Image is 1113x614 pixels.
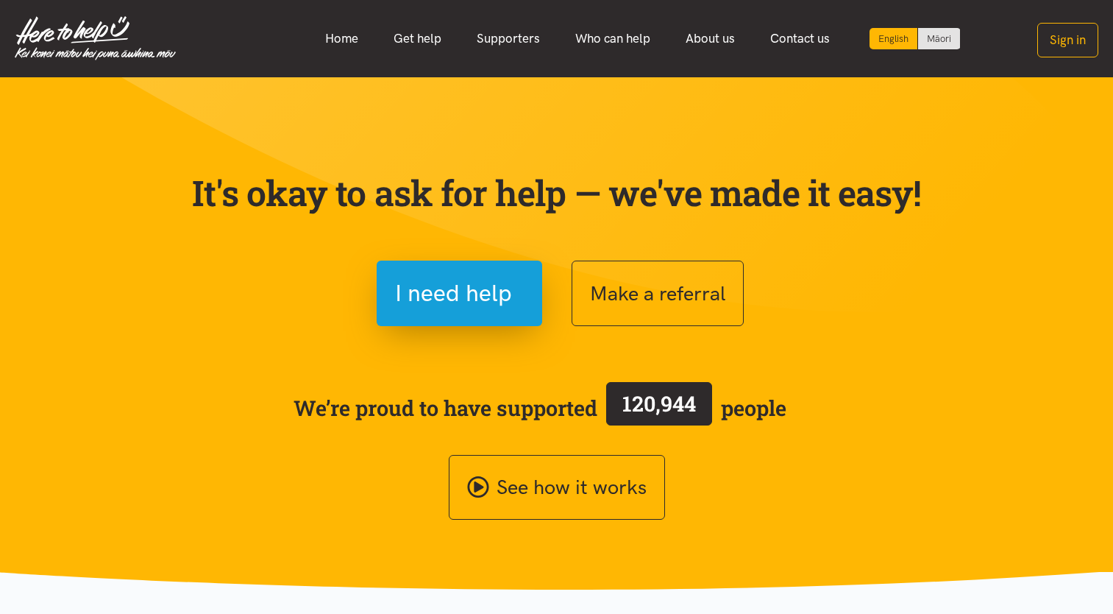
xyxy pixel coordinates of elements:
[449,455,665,521] a: See how it works
[189,172,925,214] p: It's okay to ask for help — we've made it easy!
[1037,23,1098,57] button: Sign in
[753,23,847,54] a: Contact us
[572,261,744,326] button: Make a referral
[294,379,786,437] span: We’re proud to have supported people
[597,379,721,437] a: 120,944
[459,23,558,54] a: Supporters
[395,275,512,312] span: I need help
[377,261,542,326] button: I need help
[307,23,376,54] a: Home
[918,28,960,49] a: Switch to Te Reo Māori
[376,23,459,54] a: Get help
[15,16,176,60] img: Home
[870,28,961,49] div: Language toggle
[558,23,668,54] a: Who can help
[870,28,918,49] div: Current language
[668,23,753,54] a: About us
[622,389,696,417] span: 120,944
